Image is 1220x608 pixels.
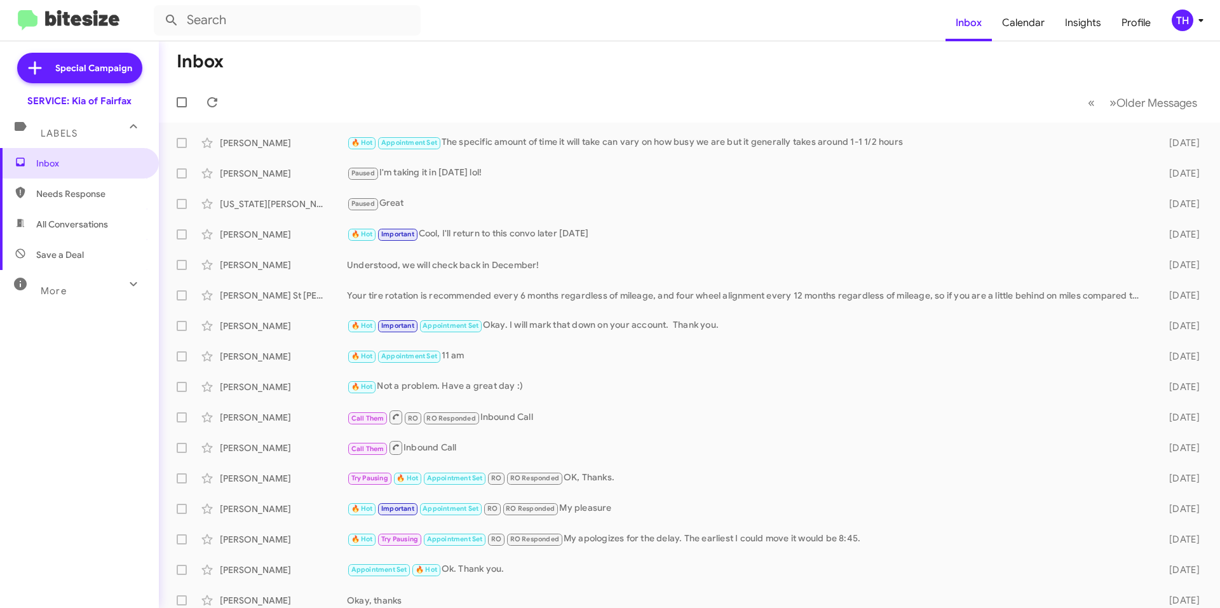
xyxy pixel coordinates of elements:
span: Appointment Set [423,504,478,513]
div: [DATE] [1149,228,1210,241]
div: [PERSON_NAME] [220,411,347,424]
div: [PERSON_NAME] [220,594,347,607]
div: [PERSON_NAME] [220,350,347,363]
span: Call Them [351,414,384,422]
span: Appointment Set [427,535,483,543]
div: [PERSON_NAME] [220,137,347,149]
div: [US_STATE][PERSON_NAME] [220,198,347,210]
span: Try Pausing [351,474,388,482]
span: Save a Deal [36,248,84,261]
div: Your tire rotation is recommended every 6 months regardless of mileage, and four wheel alignment ... [347,289,1149,302]
span: RO [487,504,498,513]
span: Special Campaign [55,62,132,74]
span: Important [381,230,414,238]
div: [DATE] [1149,381,1210,393]
button: Previous [1080,90,1102,116]
span: Older Messages [1116,96,1197,110]
div: [DATE] [1149,594,1210,607]
a: Special Campaign [17,53,142,83]
span: 🔥 Hot [396,474,418,482]
span: Appointment Set [423,321,478,330]
div: [PERSON_NAME] [220,259,347,271]
div: My pleasure [347,501,1149,516]
span: Appointment Set [381,352,437,360]
span: RO Responded [510,474,559,482]
a: Insights [1055,4,1111,41]
span: « [1088,95,1095,111]
div: Understood, we will check back in December! [347,259,1149,271]
span: Appointment Set [351,565,407,574]
span: Try Pausing [381,535,418,543]
span: RO [491,535,501,543]
span: Inbox [36,157,144,170]
div: Inbound Call [347,409,1149,425]
span: Important [381,321,414,330]
span: 🔥 Hot [351,230,373,238]
div: [PERSON_NAME] [220,442,347,454]
button: TH [1161,10,1206,31]
div: TH [1172,10,1193,31]
h1: Inbox [177,51,224,72]
span: Call Them [351,445,384,453]
div: Ok. Thank you. [347,562,1149,577]
span: More [41,285,67,297]
span: 🔥 Hot [416,565,437,574]
input: Search [154,5,421,36]
span: Paused [351,169,375,177]
div: [DATE] [1149,320,1210,332]
div: Okay. I will mark that down on your account. Thank you. [347,318,1149,333]
span: 🔥 Hot [351,535,373,543]
span: RO Responded [510,535,559,543]
span: 🔥 Hot [351,138,373,147]
div: Okay, thanks [347,594,1149,607]
span: 🔥 Hot [351,382,373,391]
div: [PERSON_NAME] [220,320,347,332]
div: [DATE] [1149,442,1210,454]
span: 🔥 Hot [351,352,373,360]
div: [PERSON_NAME] [220,503,347,515]
div: [PERSON_NAME] [220,564,347,576]
nav: Page navigation example [1081,90,1205,116]
span: Needs Response [36,187,144,200]
div: [DATE] [1149,350,1210,363]
span: Appointment Set [427,474,483,482]
div: My apologizes for the delay. The earliest I could move it would be 8:45. [347,532,1149,546]
span: All Conversations [36,218,108,231]
div: [DATE] [1149,564,1210,576]
div: [DATE] [1149,533,1210,546]
div: I'm taking it in [DATE] lol! [347,166,1149,180]
span: Appointment Set [381,138,437,147]
div: Not a problem. Have a great day :) [347,379,1149,394]
div: [DATE] [1149,472,1210,485]
div: [DATE] [1149,167,1210,180]
span: RO Responded [506,504,555,513]
div: SERVICE: Kia of Fairfax [27,95,132,107]
span: RO Responded [426,414,475,422]
div: Great [347,196,1149,211]
span: 🔥 Hot [351,321,373,330]
span: Important [381,504,414,513]
div: [PERSON_NAME] [220,167,347,180]
a: Calendar [992,4,1055,41]
button: Next [1102,90,1205,116]
div: [DATE] [1149,503,1210,515]
span: RO [491,474,501,482]
div: [PERSON_NAME] St [PERSON_NAME] [220,289,347,302]
div: [DATE] [1149,198,1210,210]
div: [PERSON_NAME] [220,228,347,241]
span: Labels [41,128,78,139]
div: [PERSON_NAME] [220,381,347,393]
a: Inbox [945,4,992,41]
div: [PERSON_NAME] [220,472,347,485]
div: Inbound Call [347,440,1149,456]
span: » [1109,95,1116,111]
div: [DATE] [1149,289,1210,302]
span: RO [408,414,418,422]
a: Profile [1111,4,1161,41]
div: [DATE] [1149,259,1210,271]
div: OK, Thanks. [347,471,1149,485]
